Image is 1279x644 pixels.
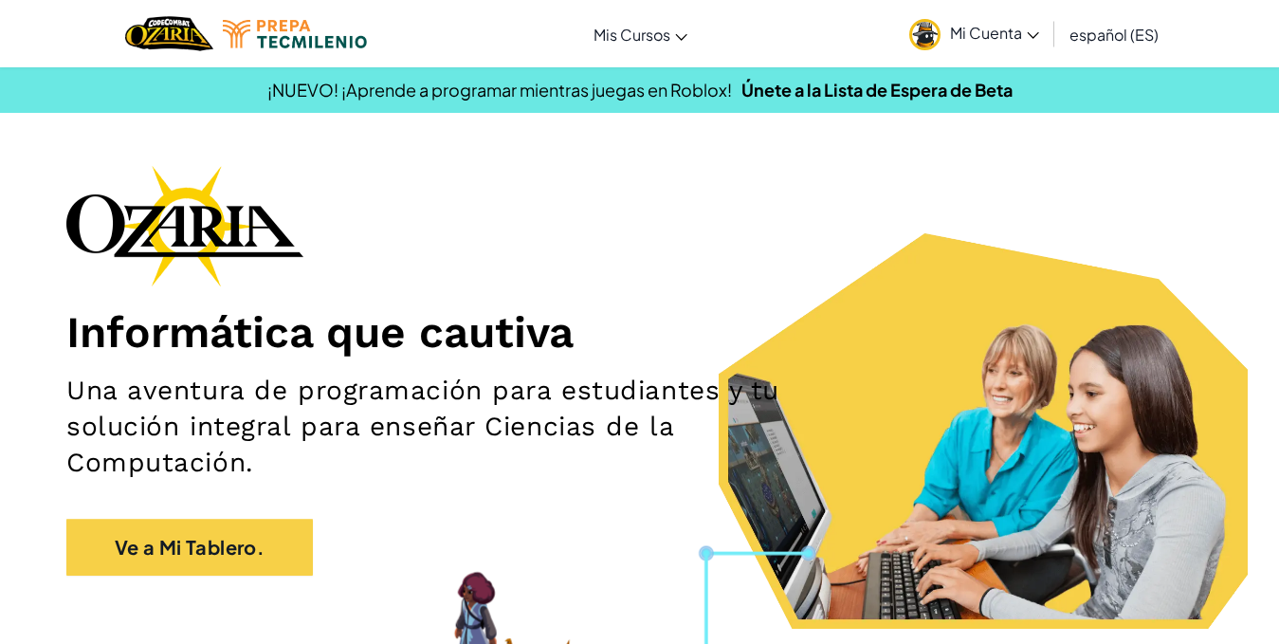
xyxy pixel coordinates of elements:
[66,373,834,481] h2: Una aventura de programación para estudiantes y tu solución integral para enseñar Ciencias de la ...
[223,20,367,48] img: Tecmilenio logo
[909,19,941,50] img: avatar
[594,25,670,45] span: Mis Cursos
[125,14,213,53] a: Ozaria by CodeCombat logo
[1069,25,1159,45] span: español (ES)
[66,305,1213,359] h1: Informática que cautiva
[1060,9,1168,60] a: español (ES)
[66,519,313,576] a: Ve a Mi Tablero.
[741,79,1013,101] a: Únete a la Lista de Espera de Beta
[950,23,1039,43] span: Mi Cuenta
[584,9,697,60] a: Mis Cursos
[900,4,1049,64] a: Mi Cuenta
[66,165,303,286] img: Ozaria branding logo
[267,79,732,101] span: ¡NUEVO! ¡Aprende a programar mientras juegas en Roblox!
[125,14,213,53] img: Home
